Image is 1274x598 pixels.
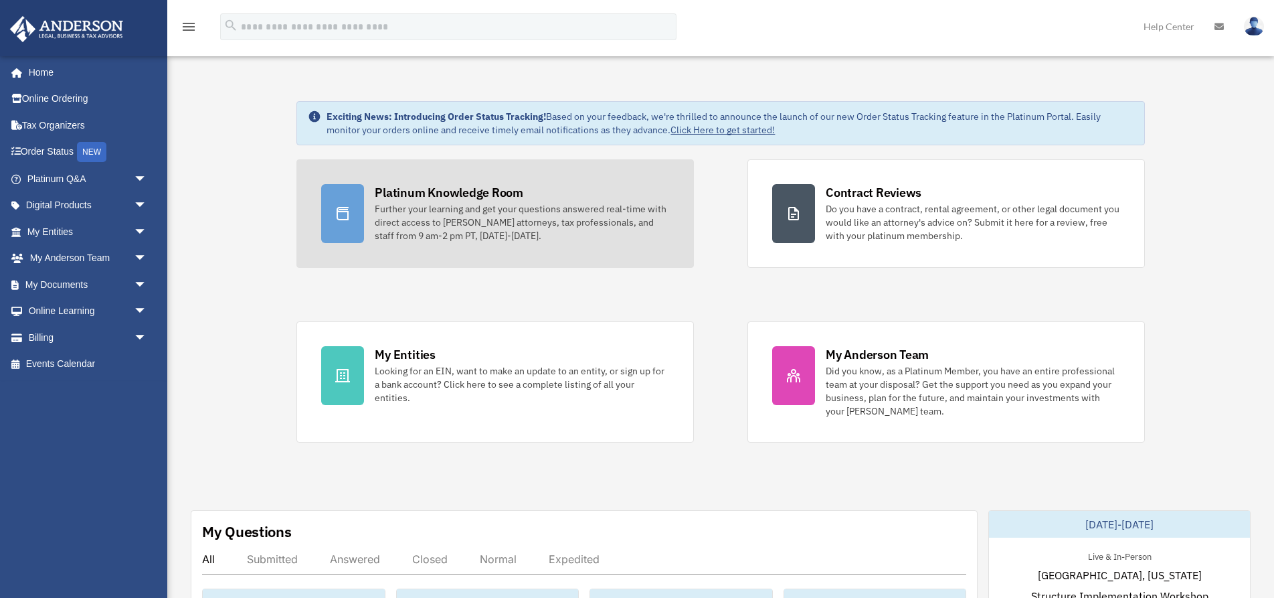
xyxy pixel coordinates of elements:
[134,192,161,220] span: arrow_drop_down
[1038,567,1202,583] span: [GEOGRAPHIC_DATA], [US_STATE]
[181,23,197,35] a: menu
[412,552,448,566] div: Closed
[247,552,298,566] div: Submitted
[480,552,517,566] div: Normal
[327,110,1133,137] div: Based on your feedback, we're thrilled to announce the launch of our new Order Status Tracking fe...
[9,218,167,245] a: My Entitiesarrow_drop_down
[1244,17,1264,36] img: User Pic
[9,271,167,298] a: My Documentsarrow_drop_down
[9,59,161,86] a: Home
[9,112,167,139] a: Tax Organizers
[134,324,161,352] span: arrow_drop_down
[826,364,1120,418] div: Did you know, as a Platinum Member, you have an entire professional team at your disposal? Get th...
[1077,548,1162,563] div: Live & In-Person
[9,245,167,272] a: My Anderson Teamarrow_drop_down
[9,192,167,219] a: Digital Productsarrow_drop_down
[6,16,127,42] img: Anderson Advisors Platinum Portal
[77,142,106,162] div: NEW
[134,165,161,193] span: arrow_drop_down
[330,552,380,566] div: Answered
[375,202,669,242] div: Further your learning and get your questions answered real-time with direct access to [PERSON_NAM...
[9,165,167,192] a: Platinum Q&Aarrow_drop_down
[747,321,1145,443] a: My Anderson Team Did you know, as a Platinum Member, you have an entire professional team at your...
[181,19,197,35] i: menu
[296,159,694,268] a: Platinum Knowledge Room Further your learning and get your questions answered real-time with dire...
[826,346,929,363] div: My Anderson Team
[375,346,435,363] div: My Entities
[202,552,215,566] div: All
[134,245,161,273] span: arrow_drop_down
[202,522,292,542] div: My Questions
[9,298,167,325] a: Online Learningarrow_drop_down
[9,351,167,378] a: Events Calendar
[9,86,167,113] a: Online Ordering
[223,18,238,33] i: search
[375,184,523,201] div: Platinum Knowledge Room
[826,202,1120,242] div: Do you have a contract, rental agreement, or other legal document you would like an attorney's ad...
[549,552,600,566] div: Expedited
[670,124,775,136] a: Click Here to get started!
[9,324,167,351] a: Billingarrow_drop_down
[327,110,546,123] strong: Exciting News: Introducing Order Status Tracking!
[375,364,669,404] div: Looking for an EIN, want to make an update to an entity, or sign up for a bank account? Click her...
[296,321,694,443] a: My Entities Looking for an EIN, want to make an update to an entity, or sign up for a bank accoun...
[9,139,167,166] a: Order StatusNEW
[134,298,161,325] span: arrow_drop_down
[826,184,921,201] div: Contract Reviews
[134,218,161,246] span: arrow_drop_down
[747,159,1145,268] a: Contract Reviews Do you have a contract, rental agreement, or other legal document you would like...
[134,271,161,299] span: arrow_drop_down
[989,511,1250,538] div: [DATE]-[DATE]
